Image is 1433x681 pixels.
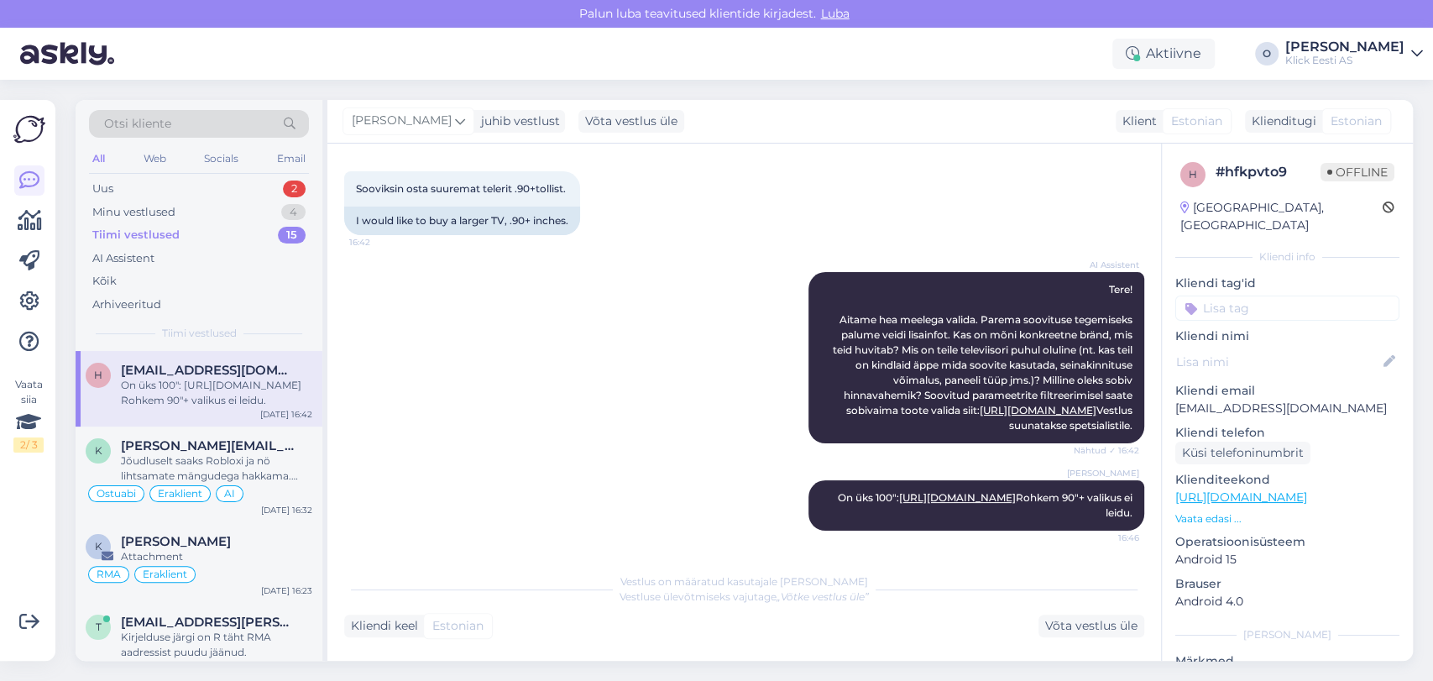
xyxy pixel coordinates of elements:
[349,236,412,249] span: 16:42
[281,204,306,221] div: 4
[94,369,102,381] span: h
[162,326,237,341] span: Tiimi vestlused
[1175,296,1399,321] input: Lisa tag
[92,204,175,221] div: Minu vestlused
[1175,652,1399,670] p: Märkmed
[263,660,312,673] div: [DATE] 16:19
[274,148,309,170] div: Email
[1180,199,1383,234] div: [GEOGRAPHIC_DATA], [GEOGRAPHIC_DATA]
[261,584,312,597] div: [DATE] 16:23
[777,590,869,603] i: „Võtke vestlus üle”
[121,378,312,408] div: On üks 100": [URL][DOMAIN_NAME] Rohkem 90"+ valikus ei leidu.
[352,112,452,130] span: [PERSON_NAME]
[92,296,161,313] div: Arhiveeritud
[97,489,136,499] span: Ostuabi
[1321,163,1394,181] span: Offline
[1116,113,1157,130] div: Klient
[95,540,102,553] span: K
[1285,54,1404,67] div: Klick Eesti AS
[816,6,855,21] span: Luba
[1176,353,1380,371] input: Lisa nimi
[1285,40,1404,54] div: [PERSON_NAME]
[1175,575,1399,593] p: Brauser
[92,181,113,197] div: Uus
[201,148,242,170] div: Socials
[92,273,117,290] div: Kõik
[13,377,44,453] div: Vaata siia
[1175,249,1399,265] div: Kliendi info
[97,569,121,579] span: RMA
[1331,113,1382,130] span: Estonian
[1175,511,1399,526] p: Vaata edasi ...
[1076,259,1139,271] span: AI Assistent
[158,489,202,499] span: Eraklient
[140,148,170,170] div: Web
[899,491,1016,504] a: [URL][DOMAIN_NAME]
[121,630,312,660] div: Kirjelduse järgi on R täht RMA aadressist puudu jäänud.
[95,444,102,457] span: k
[620,575,868,588] span: Vestlus on määratud kasutajale [PERSON_NAME]
[278,227,306,244] div: 15
[92,227,180,244] div: Tiimi vestlused
[143,569,187,579] span: Eraklient
[96,621,102,633] span: t
[1175,327,1399,345] p: Kliendi nimi
[432,617,484,635] span: Estonian
[1112,39,1215,69] div: Aktiivne
[1216,162,1321,182] div: # hfkpvto9
[838,491,1135,519] span: On üks 100": Rohkem 90"+ valikus ei leidu.
[92,250,154,267] div: AI Assistent
[121,453,312,484] div: Jõudluselt saaks Robloxi ja nö lihtsamate mängudega hakkama. 13.3" muidugi filmide vaatamiseks kõ...
[13,437,44,453] div: 2 / 3
[1175,490,1307,505] a: [URL][DOMAIN_NAME]
[1175,551,1399,568] p: Android 15
[1175,593,1399,610] p: Android 4.0
[356,182,566,195] span: Sooviksin osta suuremat telerit .90+tollist.
[1175,424,1399,442] p: Kliendi telefon
[89,148,108,170] div: All
[344,617,418,635] div: Kliendi keel
[1285,40,1423,67] a: [PERSON_NAME]Klick Eesti AS
[121,534,231,549] span: Kairi Kaadu
[261,504,312,516] div: [DATE] 16:32
[1175,400,1399,417] p: [EMAIL_ADDRESS][DOMAIN_NAME]
[980,404,1096,416] a: [URL][DOMAIN_NAME]
[1255,42,1279,65] div: O
[1175,533,1399,551] p: Operatsioonisüsteem
[1175,627,1399,642] div: [PERSON_NAME]
[1074,444,1139,457] span: Nähtud ✓ 16:42
[283,181,306,197] div: 2
[13,113,45,145] img: Askly Logo
[121,615,295,630] span: tiina.knoll@gmail.com
[1175,275,1399,292] p: Kliendi tag'id
[1245,113,1316,130] div: Klienditugi
[1189,168,1197,181] span: h
[1076,532,1139,544] span: 16:46
[121,549,312,564] div: Attachment
[1175,442,1310,464] div: Küsi telefoninumbrit
[1175,471,1399,489] p: Klienditeekond
[1067,467,1139,479] span: [PERSON_NAME]
[104,115,171,133] span: Otsi kliente
[1171,113,1222,130] span: Estonian
[474,113,560,130] div: juhib vestlust
[1038,615,1144,637] div: Võta vestlus üle
[224,489,235,499] span: AI
[121,438,295,453] span: kristi.kutt@mail.ee
[578,110,684,133] div: Võta vestlus üle
[121,363,295,378] span: helihannus1234@gmail.com
[1175,382,1399,400] p: Kliendi email
[344,207,580,235] div: I would like to buy a larger TV, .90+ inches.
[260,408,312,421] div: [DATE] 16:42
[620,590,869,603] span: Vestluse ülevõtmiseks vajutage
